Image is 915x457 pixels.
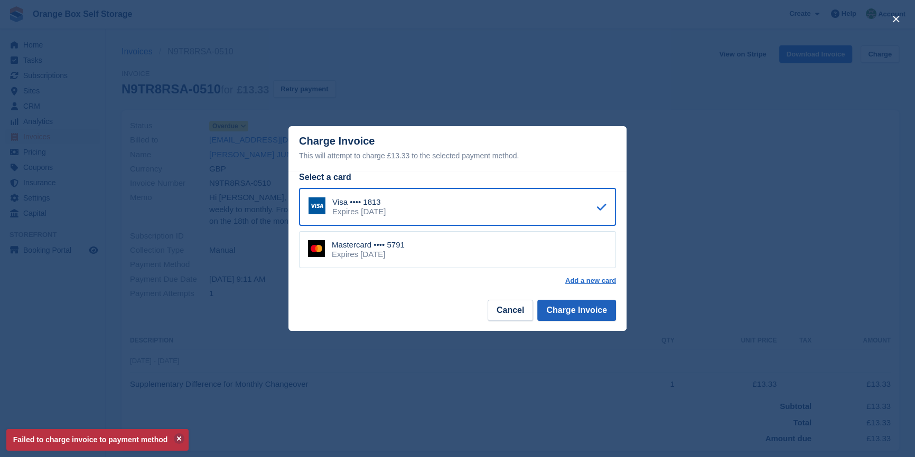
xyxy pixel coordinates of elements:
div: Select a card [299,171,616,184]
div: Charge Invoice [299,135,616,162]
div: Mastercard •••• 5791 [332,240,405,250]
div: This will attempt to charge £13.33 to the selected payment method. [299,149,616,162]
button: close [888,11,904,27]
p: Failed to charge invoice to payment method [6,429,189,451]
a: Add a new card [565,277,616,285]
div: Visa •••• 1813 [332,197,386,207]
button: Charge Invoice [537,300,616,321]
button: Cancel [488,300,533,321]
div: Expires [DATE] [332,250,405,259]
div: Expires [DATE] [332,207,386,216]
img: Mastercard Logo [308,240,325,257]
img: Visa Logo [309,197,325,214]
